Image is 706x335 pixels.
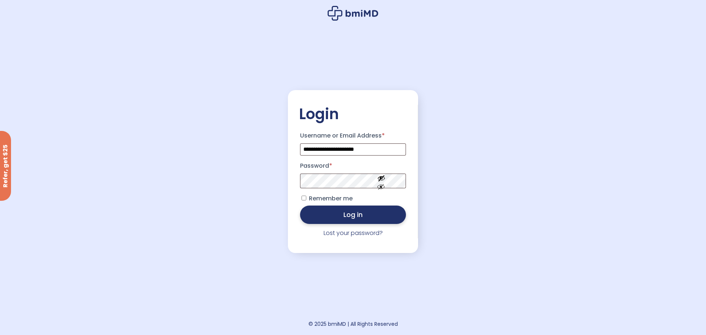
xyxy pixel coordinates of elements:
button: Show password [361,168,402,193]
input: Remember me [302,196,306,200]
label: Username or Email Address [300,130,406,142]
label: Password [300,160,406,172]
div: © 2025 bmiMD | All Rights Reserved [309,319,398,329]
a: Lost your password? [324,229,383,237]
span: Remember me [309,194,353,203]
h2: Login [299,105,407,123]
button: Log in [300,206,406,224]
